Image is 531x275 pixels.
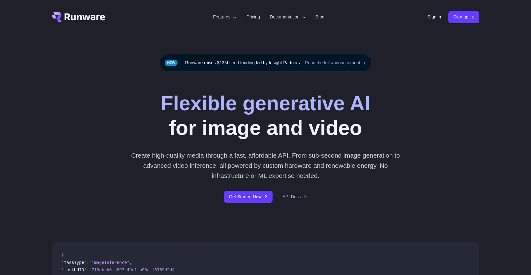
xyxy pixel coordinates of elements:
p: Create high-quality media through a fast, affordable API. From sub-second image generation to adv... [129,150,403,181]
a: API Docs [282,193,307,200]
a: Blog [316,14,324,21]
strong: Flexible generative AI [161,92,370,115]
a: Sign up [448,11,479,23]
a: Get Started Now [224,191,273,203]
span: : [87,260,89,265]
span: { [61,253,64,257]
span: "taskType" [61,260,87,265]
span: "imageInference" [89,260,129,265]
a: Pricing [246,14,260,21]
span: , [129,260,132,265]
div: Runware raises $13M seed funding led by Insight Partners [159,54,372,72]
a: Read the full announcement [305,59,366,66]
label: Documentation [270,14,306,21]
a: Sign in [427,14,441,21]
span: : [87,267,89,272]
a: Go to / [52,12,105,22]
h1: for image and video [161,91,370,140]
label: Features [213,14,237,21]
span: "taskUUID" [61,267,87,272]
span: "7f3ebcb6-b897-49e1-b98c-f5789d2d40d7" [89,267,185,272]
